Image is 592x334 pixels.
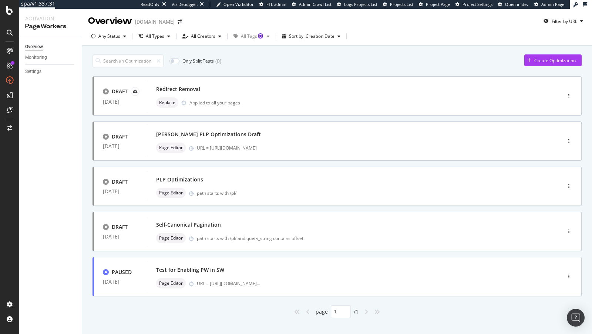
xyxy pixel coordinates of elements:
[303,306,313,318] div: angle-left
[135,18,175,26] div: [DOMAIN_NAME]
[541,15,586,27] button: Filter by URL
[156,97,178,108] div: neutral label
[419,1,450,7] a: Project Page
[103,99,138,105] div: [DATE]
[344,1,377,7] span: Logs Projects List
[25,22,76,31] div: PageWorkers
[98,34,120,39] div: Any Status
[25,43,77,51] a: Overview
[257,33,264,39] div: Tooltip anchor
[25,54,77,61] a: Monitoring
[179,30,224,42] button: All Creators
[159,100,175,105] span: Replace
[534,1,564,7] a: Admin Page
[257,280,260,287] span: ...
[259,1,286,7] a: FTL admin
[25,68,77,76] a: Settings
[159,191,183,195] span: Page Editor
[88,30,129,42] button: Any Status
[156,221,221,228] div: Self-Canonical Pagination
[112,178,128,186] div: DRAFT
[172,1,198,7] div: Viz Debugger:
[112,88,128,95] div: DRAFT
[215,57,221,65] div: ( 0 )
[159,146,183,150] span: Page Editor
[216,1,254,7] a: Open Viz Editor
[292,1,332,7] a: Admin Crawl List
[159,281,183,285] span: Page Editor
[316,305,359,318] div: page / 1
[178,19,182,24] div: arrow-right-arrow-left
[141,1,161,7] div: ReadOnly:
[159,236,183,240] span: Page Editor
[534,57,576,64] div: Create Optimization
[361,306,371,318] div: angle-right
[337,1,377,7] a: Logs Projects List
[88,15,132,27] div: Overview
[156,233,186,243] div: neutral label
[146,34,164,39] div: All Types
[135,30,173,42] button: All Types
[462,1,492,7] span: Project Settings
[552,18,577,24] div: Filter by URL
[390,1,413,7] span: Projects List
[371,306,383,318] div: angles-right
[103,143,138,149] div: [DATE]
[25,15,76,22] div: Activation
[197,235,530,241] div: path starts with /pl/ and query_string contains offset
[92,54,164,67] input: Search an Optimization
[156,176,203,183] div: PLP Optimizations
[289,34,334,39] div: Sort by: Creation Date
[156,278,186,288] div: neutral label
[455,1,492,7] a: Project Settings
[103,188,138,194] div: [DATE]
[231,30,273,42] button: All TagsTooltip anchor
[156,266,224,274] div: Test for Enabling PW in SW
[182,58,214,64] div: Only Split Tests
[112,223,128,231] div: DRAFT
[112,268,132,276] div: PAUSED
[266,1,286,7] span: FTL admin
[112,133,128,140] div: DRAFT
[189,100,240,106] div: Applied to all your pages
[299,1,332,7] span: Admin Crawl List
[241,34,264,39] div: All Tags
[279,30,343,42] button: Sort by: Creation Date
[505,1,529,7] span: Open in dev
[197,190,530,196] div: path starts with /pl/
[191,34,215,39] div: All Creators
[524,54,582,66] button: Create Optimization
[156,143,186,153] div: neutral label
[156,131,261,138] div: [PERSON_NAME] PLP Optimizations Draft
[25,54,47,61] div: Monitoring
[25,68,41,76] div: Settings
[291,306,303,318] div: angles-left
[223,1,254,7] span: Open Viz Editor
[25,43,43,51] div: Overview
[103,279,138,285] div: [DATE]
[498,1,529,7] a: Open in dev
[156,86,200,93] div: Redirect Removal
[197,145,530,151] div: URL = [URL][DOMAIN_NAME]
[103,234,138,240] div: [DATE]
[567,309,585,327] div: Open Intercom Messenger
[156,188,186,198] div: neutral label
[383,1,413,7] a: Projects List
[426,1,450,7] span: Project Page
[197,280,260,287] div: URL = [URL][DOMAIN_NAME]
[541,1,564,7] span: Admin Page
